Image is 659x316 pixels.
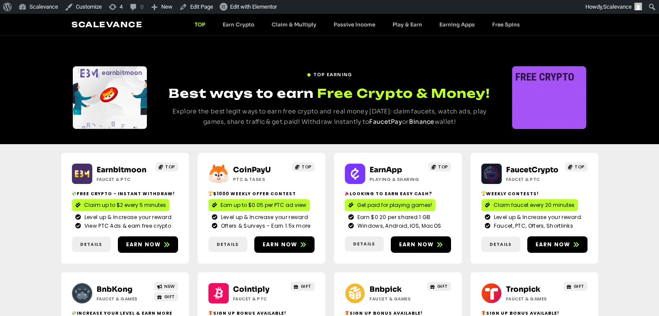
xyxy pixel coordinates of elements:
h2: Playing & Sharing [370,176,424,183]
a: Binance [409,118,435,126]
span: Faucet, PTC, Offers, Shortlinks [492,222,573,230]
a: Claim up to $2 every 5 minutes [72,199,169,211]
h2: Free crypto - Instant withdraw! [72,190,178,197]
h2: Looking to Earn Easy Cash? [345,190,451,197]
h2: Faucet & Games [506,296,560,302]
span: Windows, Android, IOS, MacOS [355,222,441,230]
div: Slides [73,66,147,129]
h2: ptc & Tasks [233,176,287,183]
h2: Faucet & PTC [97,176,151,183]
a: Claim & Multiply [263,21,325,28]
span: Details [80,241,102,248]
a: Play & Earn [384,21,431,28]
span: TOP [438,164,448,170]
div: Slides [512,66,586,129]
span: TOP EARNING [314,71,352,78]
h2: Faucet & Games [370,296,424,302]
a: Get paid for playing games! [345,199,435,211]
a: Tronpick [506,285,540,294]
h2: Faucet & Games [97,296,151,302]
a: TOP [429,162,451,171]
a: GIFT [564,282,588,291]
span: Scalevance [603,3,632,10]
a: Earn now [391,236,451,253]
a: TOP [186,21,214,28]
span: TOP [575,164,584,170]
h2: Faucet & PTC [233,296,287,302]
a: TOP [292,162,315,171]
a: Earn now [254,236,315,253]
span: GIFT [164,293,175,300]
span: Edit with Elementor [230,3,277,10]
a: GIFT [291,282,315,291]
img: 🎉 [345,191,349,196]
h2: Faucet & PTC [506,176,560,183]
span: Best ways to earn [169,86,314,101]
span: Get paid for playing games! [357,201,432,209]
span: Free Crypto & Money! [317,85,490,102]
a: Earn Crypto [214,21,263,28]
a: Passive Income [325,21,384,28]
a: Bnbpick [370,285,402,294]
img: 🎁 [481,311,486,315]
a: Details [72,237,111,252]
span: Details [353,241,375,247]
img: 🎁 [345,311,349,315]
span: Claim up to $2 every 5 minutes [84,201,166,209]
a: Earning Apps [431,21,484,28]
span: Claim faucet every 20 minutes [493,201,575,209]
span: Details [490,241,512,248]
a: TOP [565,162,588,171]
a: Earn up to $0.05 per PTC ad view [208,199,310,211]
span: View PTC Ads & earn free crypto [82,222,171,230]
span: GIFT [301,283,312,290]
span: GIFT [574,283,584,290]
a: CoinPayU [233,165,271,174]
a: Earn now [118,236,178,253]
a: EarnApp [370,165,402,174]
a: Scalevance [71,20,143,29]
span: Earn now [399,241,434,248]
span: NEW [164,283,175,290]
span: Earn now [126,241,161,248]
h2: $1000 Weekly Offer contest [208,190,315,197]
span: GIFT [437,283,448,290]
a: BnbKong [97,285,133,294]
span: Level up & Increase your reward [219,213,308,221]
span: Offers & Surveys - Earn 1.5x more [219,222,311,230]
span: TOP [165,164,175,170]
a: GIFT [154,292,178,301]
a: Earnbitmoon [97,165,146,174]
span: Earn $0.20 per shared 1 GB [355,213,431,221]
span: Level up & Increase your reward [82,213,172,221]
img: 🏆 [481,191,486,196]
a: FaucetPay [369,118,402,126]
a: NEW [154,282,178,291]
a: Details [481,237,520,252]
span: Details [217,241,239,248]
p: Explore the best legit ways to earn free crypto and real money [DATE]: claim faucets, watch ads, ... [163,106,496,127]
a: Earn now [527,236,588,253]
nav: Menu [186,21,529,28]
a: GIFT [427,282,451,291]
h2: Weekly contests! [481,190,588,197]
a: Free Spins [484,21,529,28]
img: 🏆 [208,191,213,196]
a: Cointiply [233,285,269,294]
span: Earn now [263,241,298,248]
img: 🎁 [208,311,213,315]
span: Earn now [536,241,571,248]
span: TOP [302,164,312,170]
img: 💸 [72,191,76,196]
a: Details [208,237,247,252]
img: 💸 [72,311,76,315]
a: Details [345,236,384,252]
span: Earn up to $0.05 per PTC ad view [221,201,306,209]
a: TOP [156,162,178,171]
span: Level up & Increase your reward [492,213,581,221]
a: FaucetCrypto [506,165,558,174]
a: Claim faucet every 20 minutes [481,199,578,211]
a: TOP EARNING [307,68,352,78]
